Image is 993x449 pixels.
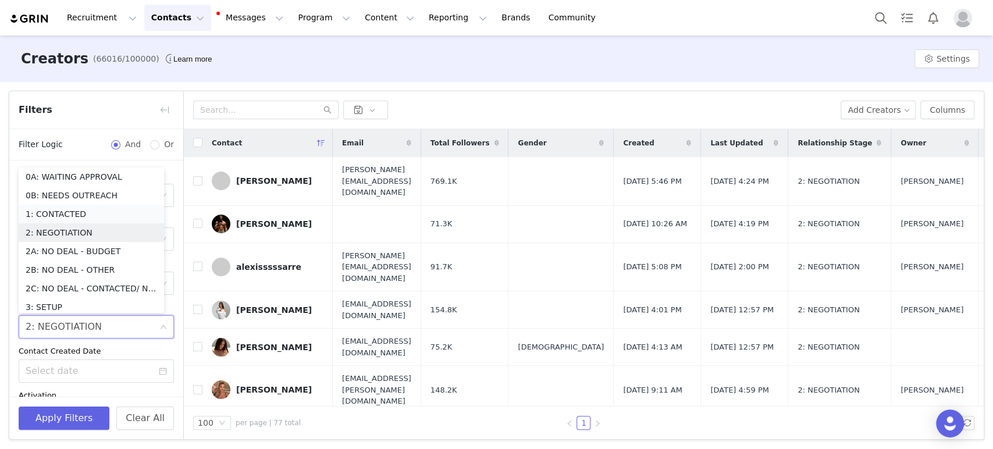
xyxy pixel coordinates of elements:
[236,418,301,428] span: per page | 77 total
[19,186,164,205] li: 0B: NEEDS OUTREACH
[19,279,164,298] li: 2C: NO DEAL - CONTACTED/ NO RESPONSE
[342,250,411,284] span: [PERSON_NAME][EMAIL_ADDRESS][DOMAIN_NAME]
[430,261,452,273] span: 91.7K
[171,54,214,65] div: Tooltip anchor
[590,416,604,430] li: Next Page
[798,304,859,316] span: 2: NEGOTIATION
[212,138,242,148] span: Contact
[920,101,974,119] button: Columns
[342,138,364,148] span: Email
[710,341,774,353] span: [DATE] 12:57 PM
[93,53,159,65] span: (66016/100000)
[212,380,323,399] a: [PERSON_NAME]
[19,205,164,223] li: 1: CONTACTED
[710,384,768,396] span: [DATE] 4:59 PM
[212,338,323,357] a: [PERSON_NAME]
[236,305,312,315] div: [PERSON_NAME]
[422,5,494,31] button: Reporting
[236,343,312,352] div: [PERSON_NAME]
[901,138,926,148] span: Owner
[710,218,768,230] span: [DATE] 4:19 PM
[236,176,312,186] div: [PERSON_NAME]
[212,258,323,276] a: alexisssssarre
[576,416,590,430] li: 1
[198,416,213,429] div: 100
[193,101,339,119] input: Search...
[9,13,50,24] img: grin logo
[623,384,682,396] span: [DATE] 9:11 AM
[798,218,859,230] span: 2: NEGOTIATION
[323,106,332,114] i: icon: search
[868,5,894,31] button: Search
[920,5,946,31] button: Notifications
[798,261,859,273] span: 2: NEGOTIATION
[594,420,601,427] i: icon: right
[19,407,109,430] button: Apply Filters
[116,407,174,430] button: Clear All
[518,138,546,148] span: Gender
[236,385,312,394] div: [PERSON_NAME]
[19,345,174,357] div: Contact Created Date
[19,138,63,151] span: Filter Logic
[494,5,540,31] a: Brands
[212,5,290,31] button: Messages
[212,172,323,190] a: [PERSON_NAME]
[542,5,608,31] a: Community
[623,218,687,230] span: [DATE] 10:26 AM
[953,9,972,27] img: placeholder-profile.jpg
[623,261,681,273] span: [DATE] 5:08 PM
[710,304,774,316] span: [DATE] 12:57 PM
[798,341,859,353] span: 2: NEGOTIATION
[236,262,301,272] div: alexisssssarre
[430,138,490,148] span: Total Followers
[710,261,768,273] span: [DATE] 2:00 PM
[430,304,457,316] span: 154.8K
[144,5,211,31] button: Contacts
[19,223,164,242] li: 2: NEGOTIATION
[577,416,590,429] a: 1
[212,301,323,319] a: [PERSON_NAME]
[21,48,88,69] h3: Creators
[914,49,979,68] button: Settings
[342,298,411,321] span: [EMAIL_ADDRESS][DOMAIN_NAME]
[430,176,457,187] span: 769.1K
[236,219,312,229] div: [PERSON_NAME]
[19,103,52,117] span: Filters
[159,138,174,151] span: Or
[19,359,174,383] input: Select date
[219,419,226,427] i: icon: down
[19,390,174,401] div: Activation
[623,341,682,353] span: [DATE] 4:13 AM
[710,176,768,187] span: [DATE] 4:24 PM
[212,338,230,357] img: ff17ac32-11be-4110-8483-3a8a50f51075.jpg
[623,138,654,148] span: Created
[159,367,167,375] i: icon: calendar
[710,138,763,148] span: Last Updated
[19,298,164,316] li: 3: SETUP
[430,218,452,230] span: 71.3K
[623,304,681,316] span: [DATE] 4:01 PM
[212,301,230,319] img: cb3dbf3a-f3b9-4631-817d-ecf8fd779ce2.jpg
[120,138,145,151] span: And
[60,5,144,31] button: Recruitment
[841,101,916,119] button: Add Creators
[342,373,411,407] span: [EMAIL_ADDRESS][PERSON_NAME][DOMAIN_NAME]
[161,280,168,288] i: icon: down
[342,336,411,358] span: [EMAIL_ADDRESS][DOMAIN_NAME]
[19,168,164,186] li: 0A: WAITING APPROVAL
[798,384,859,396] span: 2: NEGOTIATION
[358,5,421,31] button: Content
[798,176,859,187] span: 2: NEGOTIATION
[212,215,230,233] img: 925889f1-785b-4370-a1f9-cd6bb105cd6d.jpg
[19,261,164,279] li: 2B: NO DEAL - OTHER
[798,138,872,148] span: Relationship Stage
[291,5,357,31] button: Program
[430,341,452,353] span: 75.2K
[430,384,457,396] span: 148.2K
[566,420,573,427] i: icon: left
[342,164,411,198] span: [PERSON_NAME][EMAIL_ADDRESS][DOMAIN_NAME]
[894,5,920,31] a: Tasks
[623,176,681,187] span: [DATE] 5:46 PM
[936,409,964,437] div: Open Intercom Messenger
